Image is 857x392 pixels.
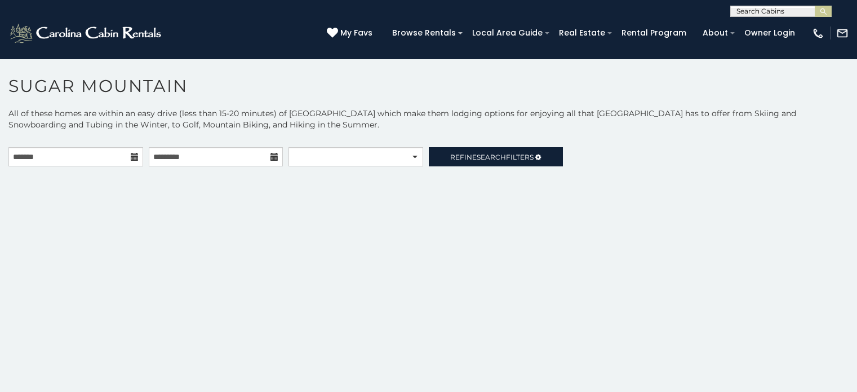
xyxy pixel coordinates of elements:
a: Owner Login [739,24,801,42]
a: About [697,24,734,42]
a: Local Area Guide [467,24,548,42]
span: Refine Filters [450,153,534,161]
span: Search [477,153,506,161]
img: phone-regular-white.png [812,27,824,39]
span: My Favs [340,27,372,39]
a: Browse Rentals [387,24,461,42]
a: Rental Program [616,24,692,42]
a: RefineSearchFilters [429,147,563,166]
a: Real Estate [553,24,611,42]
a: My Favs [327,27,375,39]
img: mail-regular-white.png [836,27,849,39]
img: White-1-2.png [8,22,165,45]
